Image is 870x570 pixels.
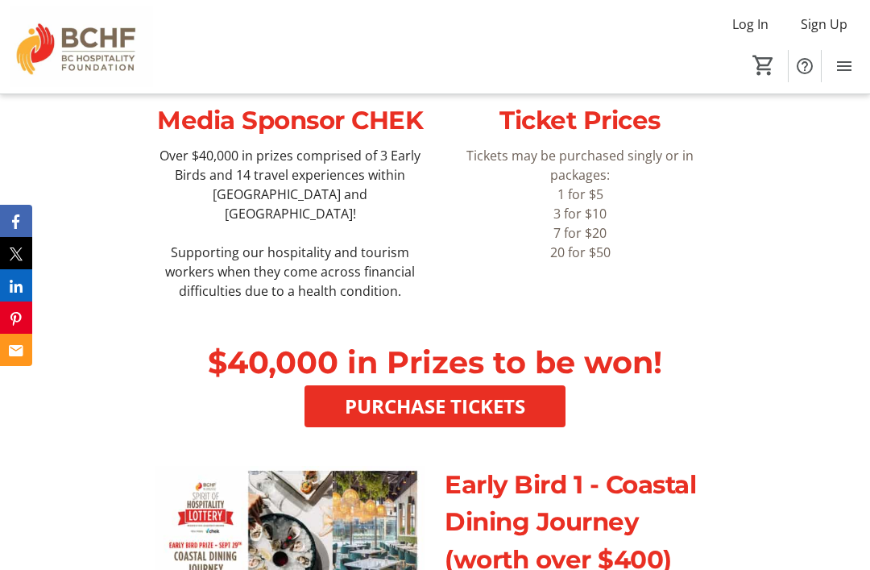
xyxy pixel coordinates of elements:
[732,15,768,34] span: Log In
[749,51,778,80] button: Cart
[155,243,425,301] p: Supporting our hospitality and tourism workers when they come across financial difficulties due t...
[466,147,694,184] span: Tickets may be purchased singly or in packages:
[10,6,153,87] img: BC Hospitality Foundation's Logo
[155,102,425,139] p: Media Sponsor CHEK
[155,146,425,223] p: Over $40,000 in prizes comprised of 3 Early Birds and 14 travel experiences within [GEOGRAPHIC_DA...
[557,185,603,203] span: 1 for $5
[789,50,821,82] button: Help
[550,243,611,261] span: 20 for $50
[801,15,847,34] span: Sign Up
[719,11,781,37] button: Log In
[553,205,607,223] span: 3 for $10
[788,11,860,37] button: Sign Up
[445,102,715,139] p: Ticket Prices
[553,224,607,242] span: 7 for $20
[828,50,860,82] button: Menu
[304,385,565,427] button: PURCHASE TICKETS
[164,339,706,385] p: $40,000 in Prizes to be won!
[345,392,525,421] span: PURCHASE TICKETS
